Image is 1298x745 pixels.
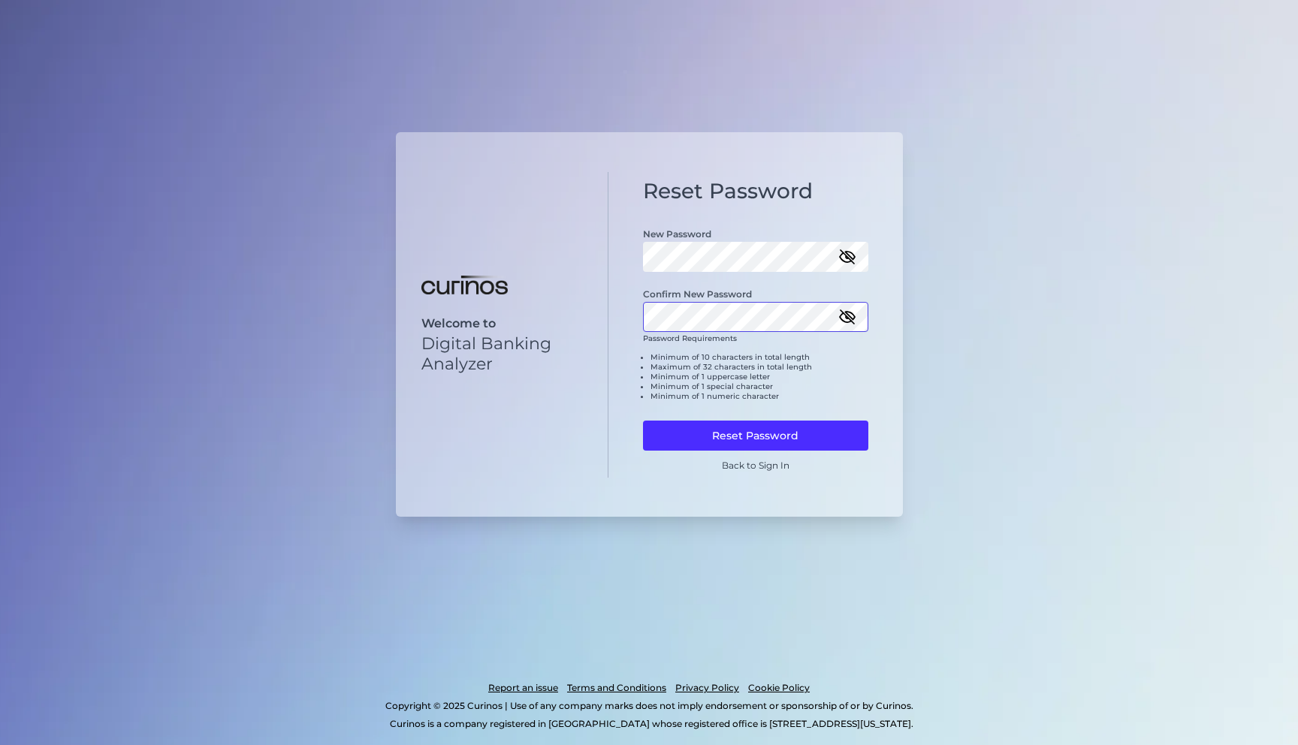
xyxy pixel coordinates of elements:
p: Copyright © 2025 Curinos | Use of any company marks does not imply endorsement or sponsorship of ... [74,697,1224,715]
li: Minimum of 10 characters in total length [651,352,868,362]
label: New Password [643,228,711,240]
img: Digital Banking Analyzer [421,276,508,295]
div: Password Requirements [643,333,868,413]
h1: Reset Password [643,179,868,204]
li: Minimum of 1 numeric character [651,391,868,401]
p: Digital Banking Analyzer [421,333,583,374]
label: Confirm New Password [643,288,752,300]
li: Minimum of 1 special character [651,382,868,391]
p: Curinos is a company registered in [GEOGRAPHIC_DATA] whose registered office is [STREET_ADDRESS][... [78,715,1224,733]
a: Report an issue [488,679,558,697]
a: Back to Sign In [722,460,789,471]
a: Terms and Conditions [567,679,666,697]
li: Maximum of 32 characters in total length [651,362,868,372]
p: Welcome to [421,316,583,330]
button: Reset Password [643,421,868,451]
a: Privacy Policy [675,679,739,697]
a: Cookie Policy [748,679,810,697]
li: Minimum of 1 uppercase letter [651,372,868,382]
